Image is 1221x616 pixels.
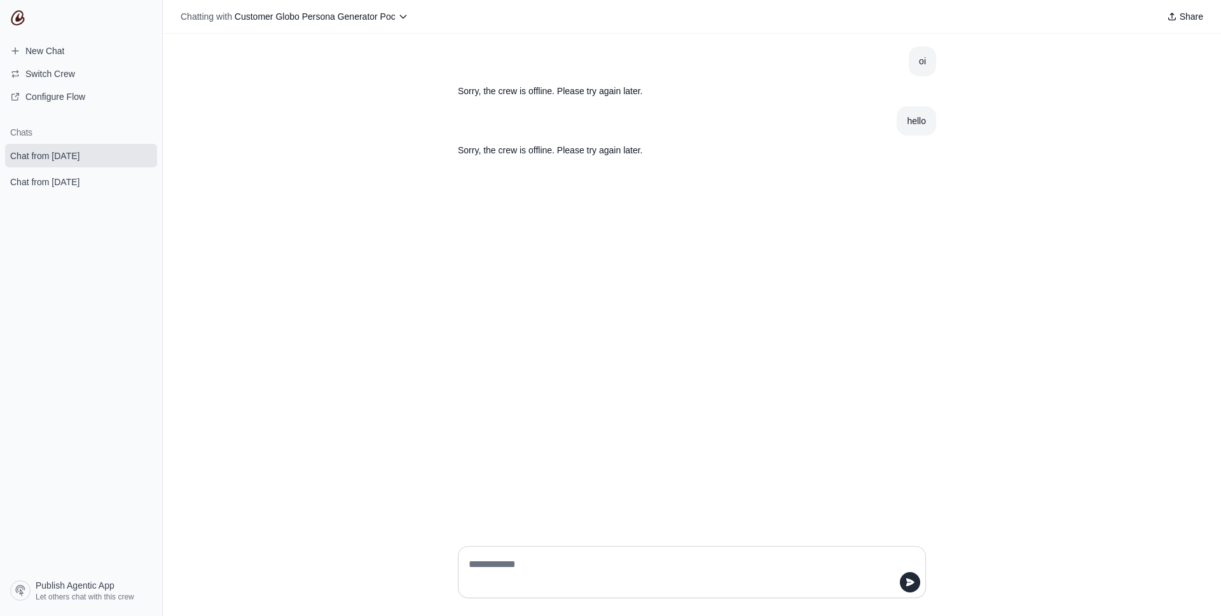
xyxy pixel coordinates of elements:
a: Chat from [DATE] [5,144,157,167]
span: Let others chat with this crew [36,592,134,602]
a: Publish Agentic App Let others chat with this crew [5,575,157,606]
span: Switch Crew [25,67,75,80]
span: Configure Flow [25,90,85,103]
div: hello [907,114,926,129]
p: Sorry, the crew is offline. Please try again later. [458,84,865,99]
section: Response [448,136,875,165]
span: Customer Globo Persona Generator Poc [235,11,396,22]
p: Sorry, the crew is offline. Please try again later. [458,143,865,158]
button: Switch Crew [5,64,157,84]
img: CrewAI Logo [10,10,25,25]
span: Publish Agentic App [36,579,114,592]
span: Chatting with [181,10,232,23]
div: oi [919,54,926,69]
a: Configure Flow [5,87,157,107]
button: Share [1162,8,1208,25]
a: New Chat [5,41,157,61]
section: User message [897,106,936,136]
span: New Chat [25,45,64,57]
span: Chat from [DATE] [10,176,79,188]
section: User message [909,46,936,76]
a: Chat from [DATE] [5,170,157,193]
button: Chatting with Customer Globo Persona Generator Poc [176,8,413,25]
span: Chat from [DATE] [10,150,79,162]
span: Share [1180,10,1203,23]
section: Response [448,76,875,106]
